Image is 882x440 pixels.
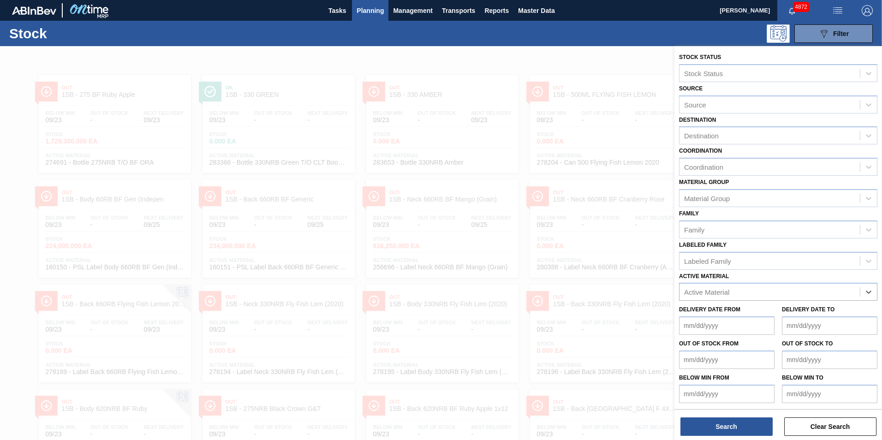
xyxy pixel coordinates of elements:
input: mm/dd/yyyy [782,316,877,335]
button: Filter [794,24,873,43]
input: mm/dd/yyyy [782,385,877,403]
label: Material Group [679,179,729,185]
span: Management [393,5,433,16]
label: Destination [679,117,716,123]
div: Source [684,101,706,108]
div: Material Group [684,194,730,202]
span: Planning [357,5,384,16]
label: Active Material [679,273,729,279]
label: Delivery Date from [679,306,740,313]
img: TNhmsLtSVTkK8tSr43FrP2fwEKptu5GPRR3wAAAABJRU5ErkJggg== [12,6,56,15]
label: Family [679,210,699,217]
span: Tasks [327,5,347,16]
label: Source [679,85,703,92]
div: Family [684,226,704,233]
label: Below Min from [679,375,729,381]
img: userActions [832,5,843,16]
h1: Stock [9,28,147,39]
img: Logout [862,5,873,16]
span: 4872 [793,2,809,12]
label: Delivery Date to [782,306,834,313]
span: Transports [442,5,475,16]
div: Programming: no user selected [767,24,790,43]
input: mm/dd/yyyy [679,316,775,335]
div: Coordination [684,163,723,171]
button: Notifications [777,4,807,17]
span: Reports [484,5,509,16]
input: mm/dd/yyyy [679,351,775,369]
div: Stock Status [684,69,723,77]
span: Filter [833,30,849,37]
div: Destination [684,132,719,140]
input: mm/dd/yyyy [782,351,877,369]
label: Labeled Family [679,242,727,248]
label: Coordination [679,148,722,154]
label: Below Min to [782,375,823,381]
label: Stock Status [679,54,721,60]
label: Out of Stock to [782,340,833,347]
label: Out of Stock from [679,340,739,347]
div: Labeled Family [684,257,731,265]
span: Master Data [518,5,554,16]
div: Active Material [684,288,729,296]
input: mm/dd/yyyy [679,385,775,403]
